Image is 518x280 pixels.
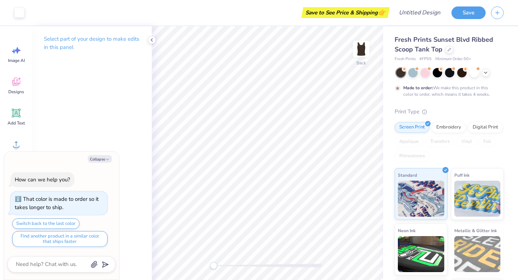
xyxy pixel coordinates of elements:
[451,6,486,19] button: Save
[8,58,25,63] span: Image AI
[354,42,368,56] img: Back
[454,236,501,272] img: Metallic & Glitter Ink
[398,181,444,217] img: Standard
[403,85,492,98] div: We make this product in this color to order, which means it takes 4 weeks.
[454,181,501,217] img: Puff Ink
[395,108,504,116] div: Print Type
[395,151,430,162] div: Rhinestones
[8,120,25,126] span: Add Text
[398,236,444,272] img: Neon Ink
[356,60,366,66] div: Back
[395,136,423,147] div: Applique
[303,7,388,18] div: Save to See Price & Shipping
[378,8,386,17] span: 👉
[8,89,24,95] span: Designs
[454,171,469,179] span: Puff Ink
[210,262,217,269] div: Accessibility label
[12,231,108,247] button: Find another product in a similar color that ships faster
[15,176,70,183] div: How can we help you?
[88,155,112,163] button: Collapse
[468,122,503,133] div: Digital Print
[393,5,446,20] input: Untitled Design
[435,56,471,62] span: Minimum Order: 50 +
[12,218,79,229] button: Switch back to the last color
[15,195,99,211] div: That color is made to order so it takes longer to ship.
[398,171,417,179] span: Standard
[395,122,430,133] div: Screen Print
[432,122,466,133] div: Embroidery
[479,136,496,147] div: Foil
[395,35,493,54] span: Fresh Prints Sunset Blvd Ribbed Scoop Tank Top
[426,136,454,147] div: Transfers
[395,56,416,62] span: Fresh Prints
[398,227,415,234] span: Neon Ink
[403,85,433,91] strong: Made to order:
[454,227,497,234] span: Metallic & Glitter Ink
[456,136,477,147] div: Vinyl
[44,35,140,51] p: Select part of your design to make edits in this panel
[419,56,432,62] span: # FP55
